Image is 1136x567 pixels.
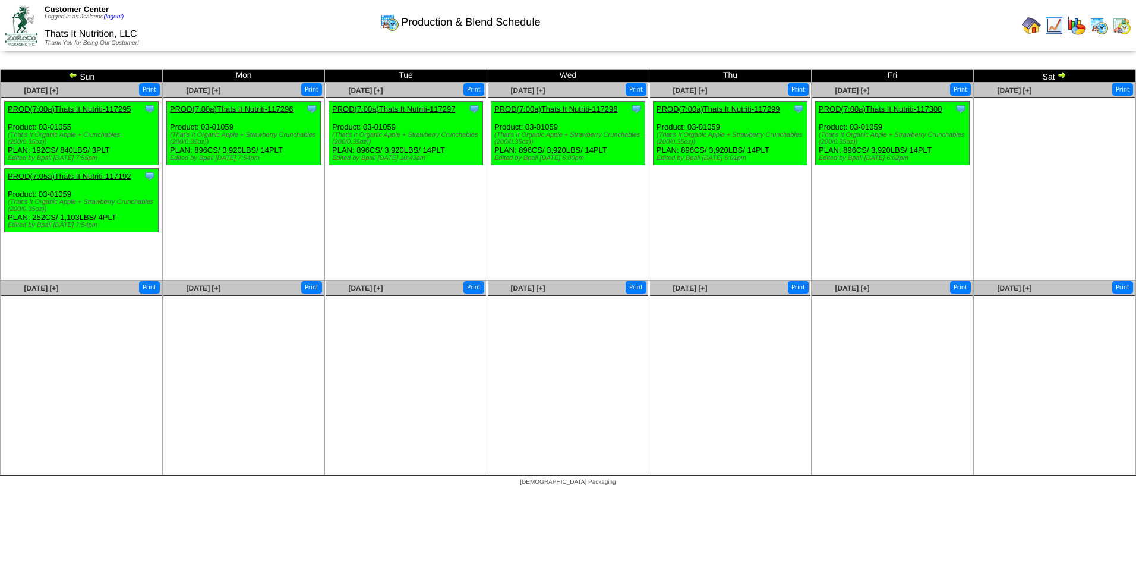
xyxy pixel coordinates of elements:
a: [DATE] [+] [348,86,383,94]
div: (That's It Organic Apple + Strawberry Crunchables (200/0.35oz)) [494,131,645,146]
td: Fri [812,70,974,83]
button: Print [950,83,971,96]
a: PROD(7:05a)Thats It Nutriti-117192 [8,172,131,181]
div: (That's It Organic Apple + Strawberry Crunchables (200/0.35oz)) [170,131,320,146]
span: Thank You for Being Our Customer! [45,40,139,46]
span: [DEMOGRAPHIC_DATA] Packaging [520,479,616,486]
div: Edited by Bpali [DATE] 6:02pm [819,155,969,162]
div: Edited by Bpali [DATE] 7:55pm [8,155,158,162]
a: [DATE] [+] [997,284,1031,292]
td: Tue [325,70,487,83]
div: Product: 03-01059 PLAN: 896CS / 3,920LBS / 14PLT [491,102,645,165]
img: Tooltip [955,103,967,115]
img: Tooltip [630,103,642,115]
img: arrowleft.gif [68,70,78,80]
div: Edited by Bpali [DATE] 6:01pm [657,155,807,162]
div: (That's It Organic Apple + Strawberry Crunchables (200/0.35oz)) [332,131,482,146]
a: [DATE] [+] [673,86,707,94]
img: calendarprod.gif [380,12,399,31]
a: [DATE] [+] [835,86,869,94]
button: Print [788,281,809,294]
a: PROD(7:00a)Thats It Nutriti-117296 [170,105,293,114]
div: Product: 03-01059 PLAN: 896CS / 3,920LBS / 14PLT [329,102,483,165]
div: Edited by Bpali [DATE] 6:00pm [494,155,645,162]
a: [DATE] [+] [997,86,1031,94]
span: Production & Blend Schedule [401,16,540,29]
a: [DATE] [+] [835,284,869,292]
button: Print [301,281,322,294]
img: Tooltip [144,103,156,115]
a: PROD(7:00a)Thats It Nutriti-117297 [332,105,455,114]
div: Edited by Bpali [DATE] 10:43am [332,155,482,162]
a: [DATE] [+] [24,284,58,292]
a: [DATE] [+] [348,284,383,292]
button: Print [1112,281,1133,294]
div: Product: 03-01059 PLAN: 252CS / 1,103LBS / 4PLT [5,169,159,232]
a: PROD(7:00a)Thats It Nutriti-117298 [494,105,617,114]
img: calendarinout.gif [1112,16,1131,35]
div: (That's It Organic Apple + Strawberry Crunchables (200/0.35oz)) [657,131,807,146]
img: ZoRoCo_Logo(Green%26Foil)%20jpg.webp [5,5,37,45]
td: Sat [974,70,1136,83]
img: Tooltip [468,103,480,115]
span: Customer Center [45,5,109,14]
a: (logout) [103,14,124,20]
button: Print [463,281,484,294]
img: calendarprod.gif [1090,16,1109,35]
a: PROD(7:00a)Thats It Nutriti-117299 [657,105,780,114]
span: Thats It Nutrition, LLC [45,29,137,39]
a: [DATE] [+] [673,284,707,292]
div: Edited by Bpali [DATE] 7:54pm [170,155,320,162]
button: Print [626,83,646,96]
td: Wed [487,70,649,83]
a: [DATE] [+] [24,86,58,94]
a: [DATE] [+] [510,86,545,94]
img: Tooltip [144,170,156,182]
img: Tooltip [306,103,318,115]
img: graph.gif [1067,16,1086,35]
span: Logged in as Jsalcedo [45,14,124,20]
button: Print [139,83,160,96]
button: Print [463,83,484,96]
td: Thu [649,70,812,83]
a: [DATE] [+] [186,86,220,94]
div: Product: 03-01059 PLAN: 896CS / 3,920LBS / 14PLT [167,102,321,165]
a: PROD(7:00a)Thats It Nutriti-117295 [8,105,131,114]
img: home.gif [1022,16,1041,35]
div: (That's It Organic Apple + Strawberry Crunchables (200/0.35oz)) [8,199,158,213]
a: [DATE] [+] [510,284,545,292]
td: Mon [163,70,325,83]
button: Print [301,83,322,96]
button: Print [139,281,160,294]
img: Tooltip [793,103,804,115]
img: arrowright.gif [1057,70,1066,80]
button: Print [788,83,809,96]
a: PROD(7:00a)Thats It Nutriti-117300 [819,105,942,114]
div: Edited by Bpali [DATE] 7:54pm [8,222,158,229]
div: (That's It Organic Apple + Strawberry Crunchables (200/0.35oz)) [819,131,969,146]
div: (That's It Organic Apple + Crunchables (200/0.35oz)) [8,131,158,146]
div: Product: 03-01059 PLAN: 896CS / 3,920LBS / 14PLT [654,102,807,165]
button: Print [626,281,646,294]
div: Product: 03-01055 PLAN: 192CS / 840LBS / 3PLT [5,102,159,165]
div: Product: 03-01059 PLAN: 896CS / 3,920LBS / 14PLT [816,102,970,165]
img: line_graph.gif [1045,16,1064,35]
a: [DATE] [+] [186,284,220,292]
td: Sun [1,70,163,83]
button: Print [950,281,971,294]
button: Print [1112,83,1133,96]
